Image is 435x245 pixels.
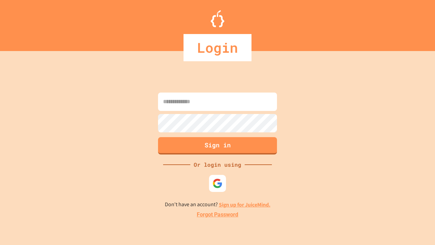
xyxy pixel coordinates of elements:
[379,188,428,217] iframe: chat widget
[406,218,428,238] iframe: chat widget
[190,161,245,169] div: Or login using
[212,178,223,189] img: google-icon.svg
[184,34,251,61] div: Login
[197,211,238,219] a: Forgot Password
[219,201,271,208] a: Sign up for JuiceMind.
[211,10,224,27] img: Logo.svg
[165,200,271,209] p: Don't have an account?
[158,137,277,154] button: Sign in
